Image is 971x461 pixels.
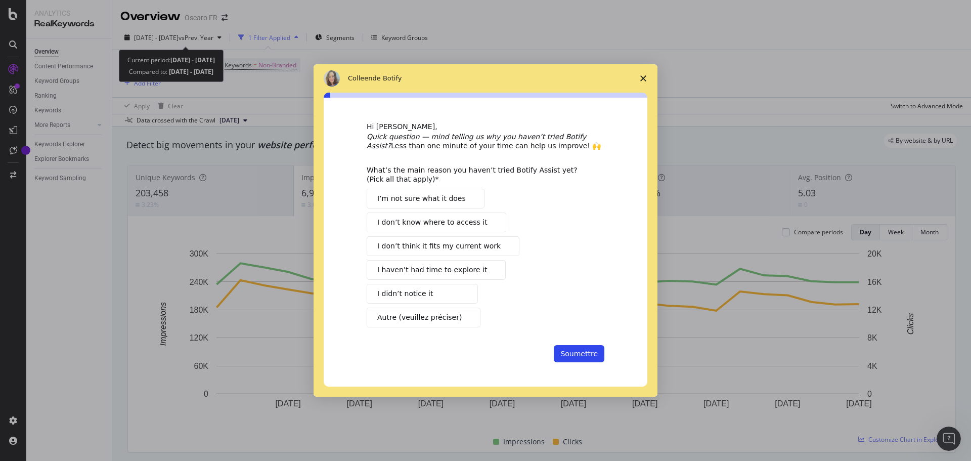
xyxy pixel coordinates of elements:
[367,132,604,150] div: Less than one minute of your time can help us improve! 🙌
[367,260,506,280] button: I haven’t had time to explore it
[377,193,466,204] span: I’m not sure what it does
[367,213,506,232] button: I don’t know where to access it
[377,265,487,275] span: I haven’t had time to explore it
[367,165,589,184] div: What’s the main reason you haven’t tried Botify Assist yet? (Pick all that apply)
[367,133,586,150] i: Quick question — mind telling us why you haven’t tried Botify Assist?
[377,241,501,252] span: I don’t think it fits my current work
[377,312,462,323] span: Autre (veuillez préciser)
[367,284,478,304] button: I didn’t notice it
[377,217,488,228] span: I don’t know where to access it
[324,70,340,87] img: Profile image for Colleen
[377,288,433,299] span: I didn’t notice it
[348,74,373,82] span: Colleen
[554,345,604,362] button: Soumettre
[367,189,484,208] button: I’m not sure what it does
[367,308,480,327] button: Autre (veuillez préciser)
[629,64,657,93] span: Fermer l'enquête
[373,74,402,82] span: de Botify
[367,122,604,132] div: Hi [PERSON_NAME],
[367,236,519,256] button: I don’t think it fits my current work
